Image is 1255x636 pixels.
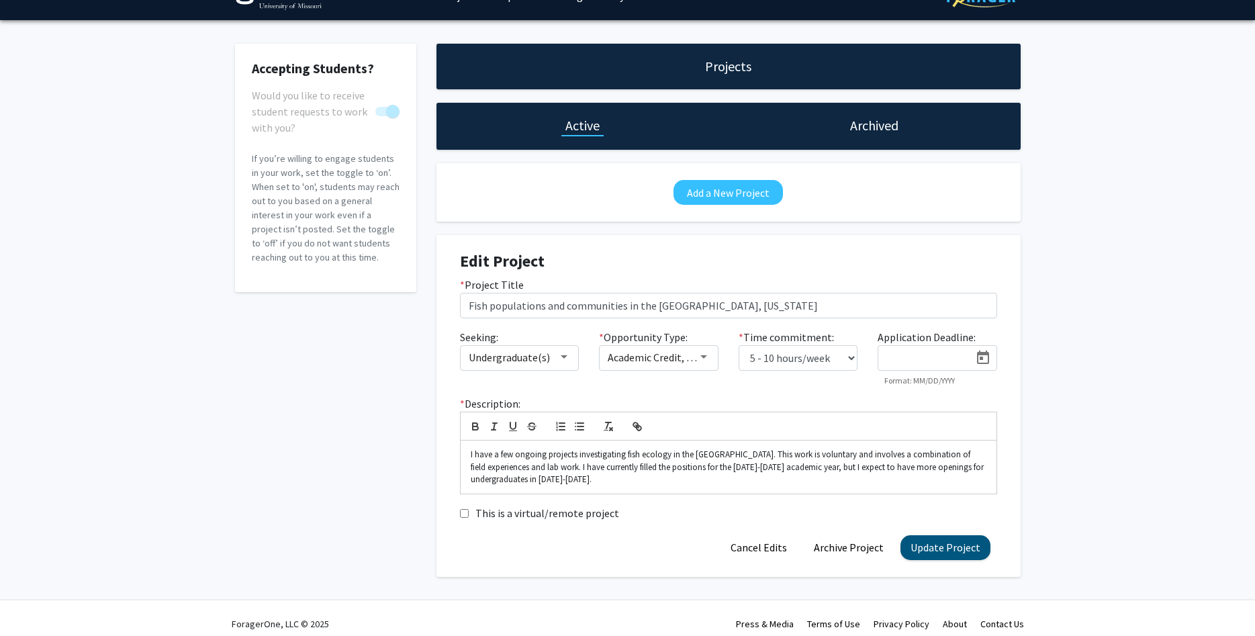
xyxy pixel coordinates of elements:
h2: Accepting Students? [252,60,400,77]
label: Description: [460,396,520,412]
a: About [943,618,967,630]
div: You cannot turn this off while you have active projects. [252,87,400,120]
h1: Projects [705,57,751,76]
button: Add a New Project [673,180,783,205]
label: Seeking: [460,329,498,345]
label: Time commitment: [739,329,834,345]
mat-hint: Format: MM/DD/YYYY [884,376,955,385]
a: Contact Us [980,618,1024,630]
a: Press & Media [736,618,794,630]
h1: Active [565,116,600,135]
a: Terms of Use [807,618,860,630]
span: Would you like to receive student requests to work with you? [252,87,370,136]
span: Undergraduate(s) [469,351,550,364]
strong: Edit Project [460,251,545,271]
iframe: Chat [10,576,57,626]
label: Project Title [460,277,524,293]
button: Cancel Edits [721,535,797,560]
p: I have a few ongoing projects investigating fish ecology in the [GEOGRAPHIC_DATA]. This work is v... [471,449,986,486]
label: Opportunity Type: [599,329,688,345]
label: This is a virtual/remote project [475,505,619,521]
span: Academic Credit, Volunteer [608,351,732,364]
label: Application Deadline: [878,329,976,345]
a: Privacy Policy [874,618,929,630]
h1: Archived [850,116,898,135]
button: Open calendar [970,346,996,370]
button: Archive Project [804,535,894,560]
button: Update Project [900,535,990,560]
p: If you’re willing to engage students in your work, set the toggle to ‘on’. When set to 'on', stud... [252,152,400,265]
